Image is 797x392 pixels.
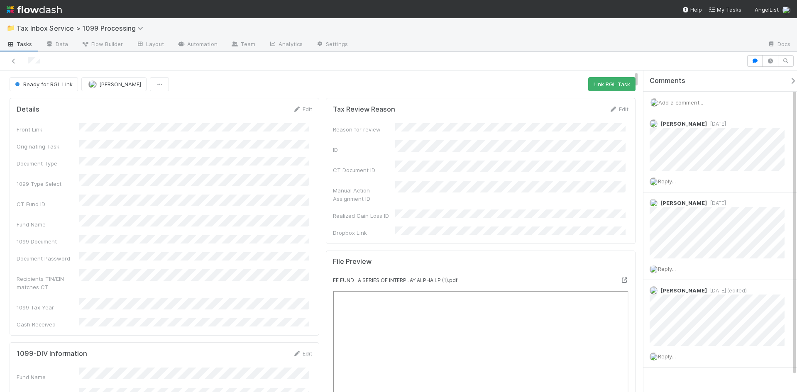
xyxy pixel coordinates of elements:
[658,353,676,360] span: Reply...
[709,5,741,14] a: My Tasks
[17,105,39,114] h5: Details
[333,166,395,174] div: CT Document ID
[17,142,79,151] div: Originating Task
[782,6,790,14] img: avatar_e41e7ae5-e7d9-4d8d-9f56-31b0d7a2f4fd.png
[650,98,658,107] img: avatar_e41e7ae5-e7d9-4d8d-9f56-31b0d7a2f4fd.png
[650,178,658,186] img: avatar_e41e7ae5-e7d9-4d8d-9f56-31b0d7a2f4fd.png
[650,77,685,85] span: Comments
[17,373,79,381] div: Fund Name
[39,38,75,51] a: Data
[130,38,171,51] a: Layout
[682,5,702,14] div: Help
[588,77,636,91] button: Link RGL Task
[293,350,312,357] a: Edit
[88,80,97,88] img: avatar_e41e7ae5-e7d9-4d8d-9f56-31b0d7a2f4fd.png
[81,77,147,91] button: [PERSON_NAME]
[17,320,79,329] div: Cash Received
[17,200,79,208] div: CT Fund ID
[609,106,628,112] a: Edit
[707,200,726,206] span: [DATE]
[7,40,32,48] span: Tasks
[333,277,457,283] small: FE FUND I A SERIES OF INTERPLAY ALPHA LP (1).pdf
[333,125,395,134] div: Reason for review
[658,99,703,106] span: Add a comment...
[333,186,395,203] div: Manual Action Assignment ID
[17,237,79,246] div: 1099 Document
[709,6,741,13] span: My Tasks
[17,350,87,358] h5: 1099-DIV Information
[262,38,309,51] a: Analytics
[650,265,658,273] img: avatar_e41e7ae5-e7d9-4d8d-9f56-31b0d7a2f4fd.png
[333,258,372,266] h5: File Preview
[10,77,78,91] button: Ready for RGL Link
[17,220,79,229] div: Fund Name
[17,180,79,188] div: 1099 Type Select
[660,287,707,294] span: [PERSON_NAME]
[13,81,73,88] span: Ready for RGL Link
[17,159,79,168] div: Document Type
[707,121,726,127] span: [DATE]
[707,287,747,294] span: [DATE] (edited)
[650,353,658,361] img: avatar_e41e7ae5-e7d9-4d8d-9f56-31b0d7a2f4fd.png
[7,24,15,32] span: 📁
[293,106,312,112] a: Edit
[658,265,676,272] span: Reply...
[17,275,79,291] div: Recipients TIN/EIN matches CT
[171,38,224,51] a: Automation
[75,38,130,51] a: Flow Builder
[99,81,141,88] span: [PERSON_NAME]
[17,254,79,263] div: Document Password
[17,125,79,134] div: Front Link
[309,38,354,51] a: Settings
[650,286,658,295] img: avatar_e41e7ae5-e7d9-4d8d-9f56-31b0d7a2f4fd.png
[660,120,707,127] span: [PERSON_NAME]
[761,38,797,51] a: Docs
[333,146,395,154] div: ID
[333,212,395,220] div: Realized Gain Loss ID
[333,105,395,114] h5: Tax Review Reason
[660,200,707,206] span: [PERSON_NAME]
[333,229,395,237] div: Dropbox Link
[81,40,123,48] span: Flow Builder
[650,119,658,128] img: avatar_cfa6ccaa-c7d9-46b3-b608-2ec56ecf97ad.png
[658,178,676,185] span: Reply...
[650,199,658,207] img: avatar_cfa6ccaa-c7d9-46b3-b608-2ec56ecf97ad.png
[224,38,262,51] a: Team
[7,2,62,17] img: logo-inverted-e16ddd16eac7371096b0.svg
[17,303,79,312] div: 1099 Tax Year
[17,24,147,32] span: Tax Inbox Service > 1099 Processing
[755,6,779,13] span: AngelList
